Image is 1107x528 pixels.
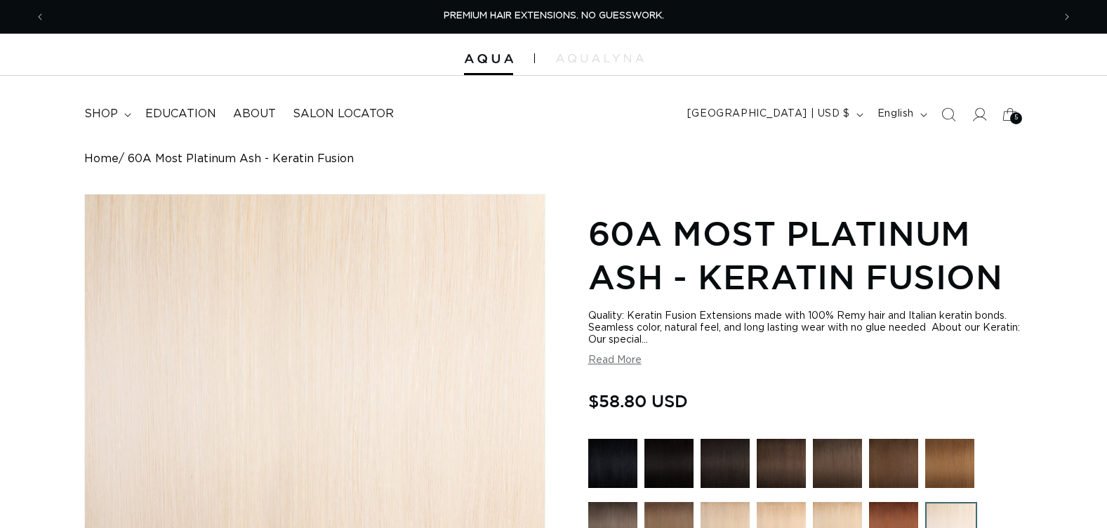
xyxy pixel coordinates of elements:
span: $58.80 USD [588,388,688,414]
span: 5 [1014,112,1019,124]
a: Education [137,98,225,130]
span: About [233,107,276,121]
img: Aqua Hair Extensions [464,54,513,64]
img: 4 Medium Brown - Keratin Fusion [869,439,918,488]
button: Next announcement [1052,4,1082,30]
img: 1B Soft Black - Keratin Fusion [701,439,750,488]
a: 1 Black - Keratin Fusion [588,439,637,495]
a: 2 Dark Brown - Keratin Fusion [757,439,806,495]
a: 4 Medium Brown - Keratin Fusion [869,439,918,495]
a: Salon Locator [284,98,402,130]
span: Salon Locator [293,107,394,121]
span: English [877,107,914,121]
h1: 60A Most Platinum Ash - Keratin Fusion [588,211,1023,299]
span: Education [145,107,216,121]
img: 4AB Medium Ash Brown - Keratin Fusion [813,439,862,488]
button: Previous announcement [25,4,55,30]
a: About [225,98,284,130]
a: 4AB Medium Ash Brown - Keratin Fusion [813,439,862,495]
img: 2 Dark Brown - Keratin Fusion [757,439,806,488]
img: 1 Black - Keratin Fusion [588,439,637,488]
button: English [869,101,933,128]
span: [GEOGRAPHIC_DATA] | USD $ [687,107,850,121]
summary: Search [933,99,964,130]
a: 6 Light Brown - Keratin Fusion [925,439,974,495]
span: shop [84,107,118,121]
img: 6 Light Brown - Keratin Fusion [925,439,974,488]
span: PREMIUM HAIR EXTENSIONS. NO GUESSWORK. [444,11,664,20]
button: Read More [588,355,642,367]
span: 60A Most Platinum Ash - Keratin Fusion [128,152,354,166]
div: Quality: Keratin Fusion Extensions made with 100% Remy hair and Italian keratin bonds. Seamless c... [588,310,1023,346]
img: 1N Natural Black - Keratin Fusion [644,439,694,488]
nav: breadcrumbs [84,152,1023,166]
a: 1B Soft Black - Keratin Fusion [701,439,750,495]
summary: shop [76,98,137,130]
a: Home [84,152,119,166]
a: 1N Natural Black - Keratin Fusion [644,439,694,495]
button: [GEOGRAPHIC_DATA] | USD $ [679,101,869,128]
img: aqualyna.com [556,54,644,62]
